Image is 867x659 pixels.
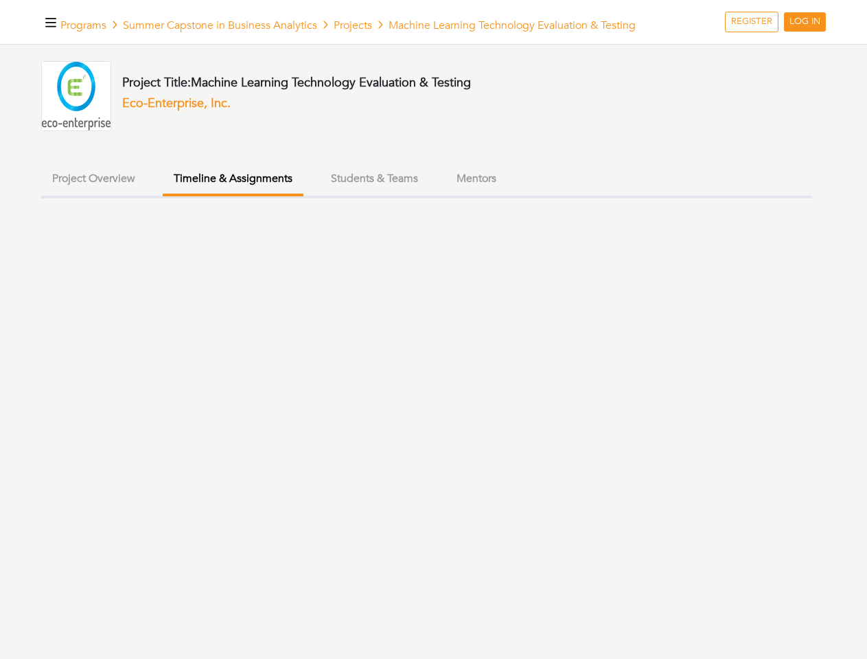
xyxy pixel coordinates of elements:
button: Project Overview [41,164,146,194]
a: Summer Capstone in Business Analytics [123,18,317,33]
a: Eco-Enterprise, Inc. [122,95,231,112]
span: Machine Learning Technology Evaluation & Testing [191,74,471,91]
h4: Project Title: [122,76,471,91]
img: eco-enterprise_Logo_vf.jpeg [41,61,111,131]
span: Machine Learning Technology Evaluation & Testing [389,18,636,33]
a: LOG IN [784,12,826,32]
button: Mentors [446,164,507,194]
button: Timeline & Assignments [163,164,303,196]
a: Programs [60,18,106,33]
a: Projects [334,18,372,33]
button: Students & Teams [320,164,429,194]
a: REGISTER [725,12,778,32]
